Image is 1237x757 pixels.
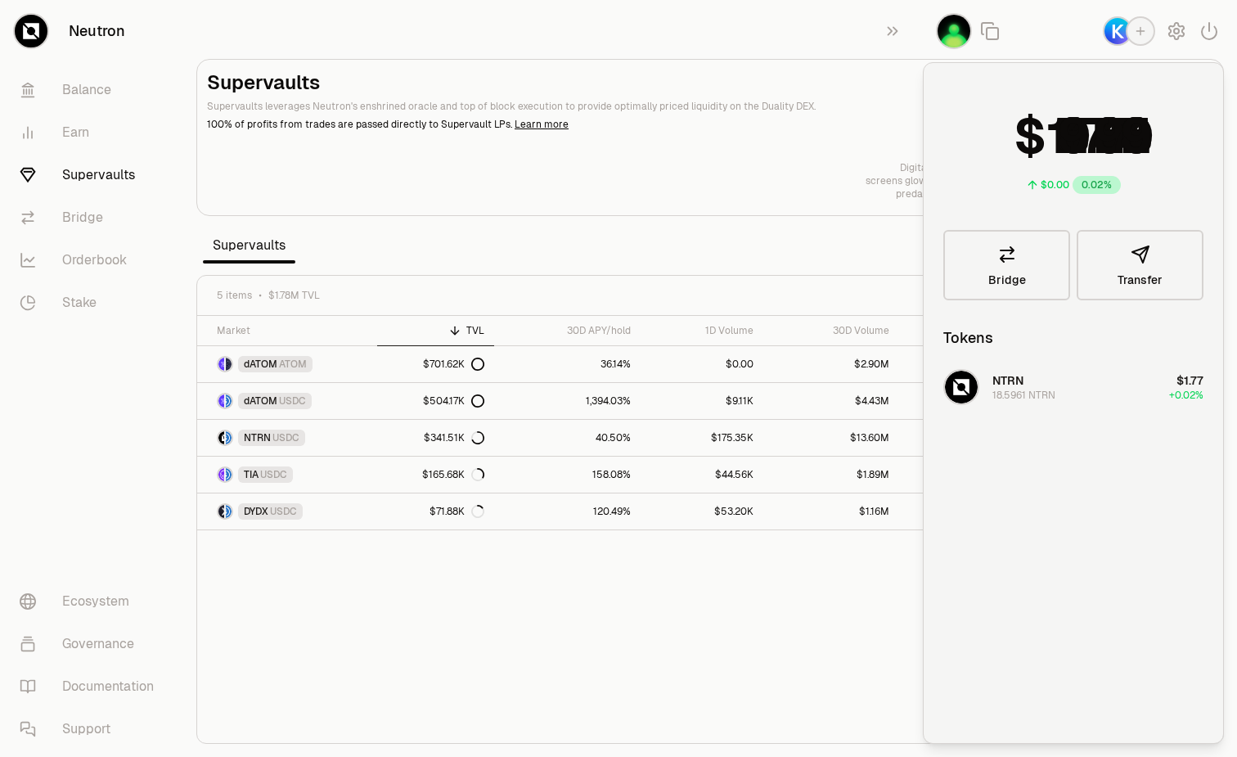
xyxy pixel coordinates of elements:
[197,420,377,456] a: NTRN LogoUSDC LogoNTRNUSDC
[423,358,484,371] div: $701.62K
[207,99,1095,114] p: Supervaults leverages Neutron's enshrined oracle and top of block execution to provide optimally ...
[422,468,484,481] div: $165.68K
[494,383,640,419] a: 1,394.03%
[207,70,1095,96] h2: Supervaults
[218,431,224,444] img: NTRN Logo
[7,708,177,750] a: Support
[7,665,177,708] a: Documentation
[197,493,377,529] a: DYDX LogoUSDC LogoDYDXUSDC
[494,420,640,456] a: 40.50%
[377,346,495,382] a: $701.62K
[899,420,1026,456] a: 51.35%
[226,431,232,444] img: USDC Logo
[763,346,898,382] a: $2.90M
[260,468,287,481] span: USDC
[7,580,177,623] a: Ecosystem
[641,457,764,493] a: $44.56K
[1104,18,1131,44] img: Keplr
[494,493,640,529] a: 120.49%
[203,229,295,262] span: Supervaults
[866,161,1015,174] p: Digital cold war—
[226,505,232,518] img: USDC Logo
[899,457,1026,493] a: 26.89%
[866,174,1015,187] p: screens glow with silent offers—
[936,13,972,49] button: Liberty Island
[1176,373,1203,388] span: $1.77
[494,457,640,493] a: 158.08%
[197,346,377,382] a: dATOM LogoATOM LogodATOMATOM
[218,358,224,371] img: dATOM Logo
[387,324,485,337] div: TVL
[1073,176,1121,194] div: 0.02%
[899,346,1026,382] a: 0.00%
[494,346,640,382] a: 36.14%
[7,623,177,665] a: Governance
[217,289,252,302] span: 5 items
[217,324,367,337] div: Market
[423,394,484,408] div: $504.17K
[7,111,177,154] a: Earn
[226,468,232,481] img: USDC Logo
[244,468,259,481] span: TIA
[992,389,1055,402] div: 18.5961 NTRN
[272,431,299,444] span: USDC
[899,383,1026,419] a: 1.81%
[377,493,495,529] a: $71.88K
[244,394,277,408] span: dATOM
[1103,16,1155,46] button: Keplr
[377,420,495,456] a: $341.51K
[7,282,177,324] a: Stake
[763,493,898,529] a: $1.16M
[377,383,495,419] a: $504.17K
[641,420,764,456] a: $175.35K
[641,493,764,529] a: $53.20K
[515,118,569,131] a: Learn more
[899,493,1026,529] a: 74.01%
[909,324,1016,337] div: 1D Vol/TVL
[279,394,306,408] span: USDC
[218,505,224,518] img: DYDX Logo
[1118,274,1163,286] span: Transfer
[279,358,307,371] span: ATOM
[1041,178,1069,192] div: $0.00
[226,394,232,408] img: USDC Logo
[244,505,268,518] span: DYDX
[244,431,271,444] span: NTRN
[207,117,1095,132] p: 100% of profits from trades are passed directly to Supervault LPs.
[933,363,1213,412] button: NTRN LogoNTRN18.5961 NTRN$1.77+0.02%
[226,358,232,371] img: ATOM Logo
[197,383,377,419] a: dATOM LogoUSDC LogodATOMUSDC
[7,239,177,282] a: Orderbook
[7,196,177,239] a: Bridge
[641,383,764,419] a: $9.11K
[866,161,1015,201] a: Digital cold war—screens glow with silent offers—predators take aim.
[641,346,764,382] a: $0.00
[218,468,224,481] img: TIA Logo
[197,457,377,493] a: TIA LogoUSDC LogoTIAUSDC
[7,69,177,111] a: Balance
[504,324,630,337] div: 30D APY/hold
[244,358,277,371] span: dATOM
[1077,230,1203,300] button: Transfer
[1169,389,1203,402] span: +0.02%
[424,431,484,444] div: $341.51K
[988,274,1026,286] span: Bridge
[945,371,978,403] img: NTRN Logo
[763,457,898,493] a: $1.89M
[943,327,993,349] div: Tokens
[763,383,898,419] a: $4.43M
[773,324,888,337] div: 30D Volume
[650,324,754,337] div: 1D Volume
[866,187,1015,201] p: predators take aim.
[268,289,320,302] span: $1.78M TVL
[763,420,898,456] a: $13.60M
[943,230,1070,300] a: Bridge
[7,154,177,196] a: Supervaults
[992,373,1023,388] span: NTRN
[938,15,970,47] img: Liberty Island
[377,457,495,493] a: $165.68K
[218,394,224,408] img: dATOM Logo
[430,505,484,518] div: $71.88K
[270,505,297,518] span: USDC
